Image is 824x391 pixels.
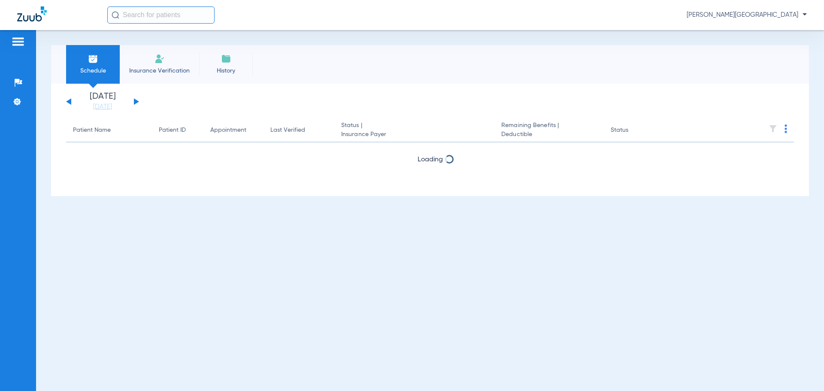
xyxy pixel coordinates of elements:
[11,36,25,47] img: hamburger-icon
[221,54,231,64] img: History
[270,126,327,135] div: Last Verified
[159,126,197,135] div: Patient ID
[341,130,488,139] span: Insurance Payer
[418,179,443,186] span: Loading
[501,130,597,139] span: Deductible
[112,11,119,19] img: Search Icon
[73,126,111,135] div: Patient Name
[17,6,47,21] img: Zuub Logo
[73,126,145,135] div: Patient Name
[73,67,113,75] span: Schedule
[210,126,246,135] div: Appointment
[77,103,128,111] a: [DATE]
[604,118,662,142] th: Status
[418,156,443,163] span: Loading
[334,118,494,142] th: Status |
[687,11,807,19] span: [PERSON_NAME][GEOGRAPHIC_DATA]
[77,92,128,111] li: [DATE]
[159,126,186,135] div: Patient ID
[494,118,603,142] th: Remaining Benefits |
[270,126,305,135] div: Last Verified
[88,54,98,64] img: Schedule
[154,54,165,64] img: Manual Insurance Verification
[206,67,246,75] span: History
[210,126,257,135] div: Appointment
[107,6,215,24] input: Search for patients
[126,67,193,75] span: Insurance Verification
[785,124,787,133] img: group-dot-blue.svg
[769,124,777,133] img: filter.svg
